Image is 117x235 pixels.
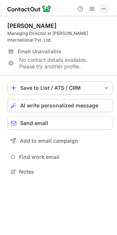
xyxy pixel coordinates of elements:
div: Save to List / ATS / CRM [20,85,100,91]
span: Send email [20,120,48,126]
span: Notes [19,168,110,175]
button: Send email [7,117,113,130]
div: Managing Director at [PERSON_NAME] International Pvt. Ltd. [7,30,113,43]
button: Notes [7,167,113,177]
div: No contact details available. Please try another profile. [7,57,113,69]
span: Email Unavailable [18,48,61,55]
button: Add to email campaign [7,134,113,147]
div: [PERSON_NAME] [7,22,56,29]
span: AI write personalized message [20,103,98,108]
img: ContactOut v5.3.10 [7,4,51,13]
button: save-profile-one-click [7,81,113,95]
span: Find work email [19,154,110,160]
button: AI write personalized message [7,99,113,112]
button: Find work email [7,152,113,162]
span: Add to email campaign [20,138,78,144]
